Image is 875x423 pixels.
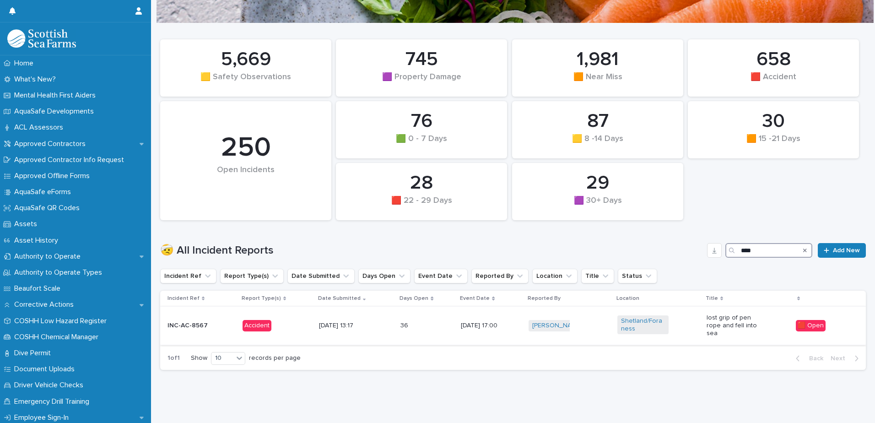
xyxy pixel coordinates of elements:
div: 30 [703,110,843,133]
p: Emergency Drill Training [11,397,97,406]
p: records per page [249,354,301,362]
p: Title [706,293,718,304]
p: Days Open [400,293,428,304]
p: Asset History [11,236,65,245]
p: Beaufort Scale [11,284,68,293]
div: 🟩 0 - 7 Days [351,134,492,153]
div: 1,981 [528,48,668,71]
p: Incident Ref [167,293,200,304]
div: 28 [351,172,492,195]
button: Date Submitted [287,269,355,283]
p: Driver Vehicle Checks [11,381,91,390]
button: Reported By [471,269,529,283]
span: Back [804,355,823,362]
button: Title [581,269,614,283]
div: 🟥 Open [796,320,826,331]
p: Mental Health First Aiders [11,91,103,100]
div: Open Incidents [176,165,316,194]
p: AquaSafe QR Codes [11,204,87,212]
div: 10 [211,353,233,363]
a: Shetland/Foraness [621,317,664,333]
div: 745 [351,48,492,71]
button: Incident Ref [160,269,216,283]
p: 1 of 1 [160,347,187,369]
p: Event Date [460,293,490,304]
button: Event Date [414,269,468,283]
div: Accident [243,320,271,331]
p: 36 [400,320,410,330]
p: Assets [11,220,44,228]
p: Show [191,354,207,362]
div: 250 [176,131,316,164]
p: ACL Assessors [11,123,70,132]
p: Authority to Operate Types [11,268,109,277]
div: 🟨 8 -14 Days [528,134,668,153]
p: Date Submitted [318,293,361,304]
tr: INC-AC-8567Accident[DATE] 13:173636 [DATE] 17:00[PERSON_NAME] Shetland/Foraness lost grip of pen ... [160,307,866,345]
div: 🟧 Near Miss [528,72,668,92]
button: Next [827,354,866,363]
div: 🟥 22 - 29 Days [351,196,492,215]
div: 🟨 Safety Observations [176,72,316,92]
p: COSHH Chemical Manager [11,333,106,342]
button: Status [618,269,657,283]
div: 29 [528,172,668,195]
p: INC-AC-8567 [167,322,218,330]
div: 5,669 [176,48,316,71]
a: [PERSON_NAME] [532,322,582,330]
div: 658 [703,48,843,71]
a: Add New [818,243,866,258]
p: Corrective Actions [11,300,81,309]
p: Document Uploads [11,365,82,374]
p: AquaSafe Developments [11,107,101,116]
button: Back [789,354,827,363]
div: 🟪 30+ Days [528,196,668,215]
p: Employee Sign-In [11,413,76,422]
button: Report Type(s) [220,269,284,283]
p: Dive Permit [11,349,58,358]
p: Home [11,59,41,68]
p: Approved Contractor Info Request [11,156,131,164]
p: What's New? [11,75,63,84]
div: 76 [351,110,492,133]
span: Next [831,355,851,362]
p: Approved Offline Forms [11,172,97,180]
p: Location [616,293,639,304]
h1: 🤕 All Incident Reports [160,244,703,257]
p: [DATE] 13:17 [319,322,370,330]
input: Search [725,243,812,258]
div: 🟥 Accident [703,72,843,92]
button: Location [532,269,578,283]
p: Report Type(s) [242,293,281,304]
p: AquaSafe eForms [11,188,78,196]
div: 87 [528,110,668,133]
div: 🟧 15 -21 Days [703,134,843,153]
button: Days Open [358,269,410,283]
p: Approved Contractors [11,140,93,148]
span: Add New [833,247,860,254]
img: bPIBxiqnSb2ggTQWdOVV [7,29,76,48]
p: COSHH Low Hazard Register [11,317,114,325]
p: lost grip of pen rope and fell into sea [707,314,757,337]
p: Authority to Operate [11,252,88,261]
div: 🟪 Property Damage [351,72,492,92]
p: Reported By [528,293,561,304]
p: [DATE] 17:00 [461,322,512,330]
